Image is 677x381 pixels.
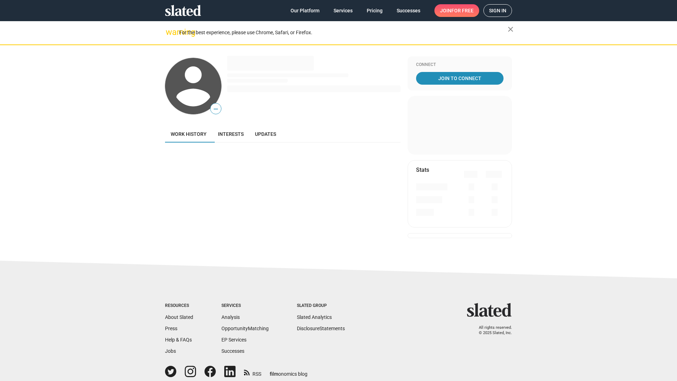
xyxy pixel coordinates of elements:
a: Joinfor free [434,4,479,17]
span: Work history [171,131,207,137]
a: filmonomics blog [270,365,307,377]
a: Updates [249,126,282,143]
span: Pricing [367,4,383,17]
p: All rights reserved. © 2025 Slated, Inc. [471,325,512,335]
div: Resources [165,303,193,309]
a: OpportunityMatching [221,326,269,331]
a: Slated Analytics [297,314,332,320]
a: Sign in [483,4,512,17]
span: Services [334,4,353,17]
div: For the best experience, please use Chrome, Safari, or Firefox. [179,28,508,37]
span: Join [440,4,474,17]
span: Successes [397,4,420,17]
span: Join To Connect [417,72,502,85]
div: Services [221,303,269,309]
a: About Slated [165,314,193,320]
a: Jobs [165,348,176,354]
a: Analysis [221,314,240,320]
mat-icon: close [506,25,515,34]
a: Join To Connect [416,72,504,85]
a: Our Platform [285,4,325,17]
span: — [211,104,221,114]
span: film [270,371,278,377]
span: Our Platform [291,4,319,17]
mat-card-title: Stats [416,166,429,174]
div: Connect [416,62,504,68]
span: for free [451,4,474,17]
span: Interests [218,131,244,137]
div: Slated Group [297,303,345,309]
span: Sign in [489,5,506,17]
a: Interests [212,126,249,143]
a: DisclosureStatements [297,326,345,331]
span: Updates [255,131,276,137]
a: RSS [244,367,261,377]
a: Pricing [361,4,388,17]
a: Work history [165,126,212,143]
a: EP Services [221,337,246,343]
a: Press [165,326,177,331]
a: Successes [221,348,244,354]
a: Help & FAQs [165,337,192,343]
a: Successes [391,4,426,17]
mat-icon: warning [166,28,174,36]
a: Services [328,4,358,17]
